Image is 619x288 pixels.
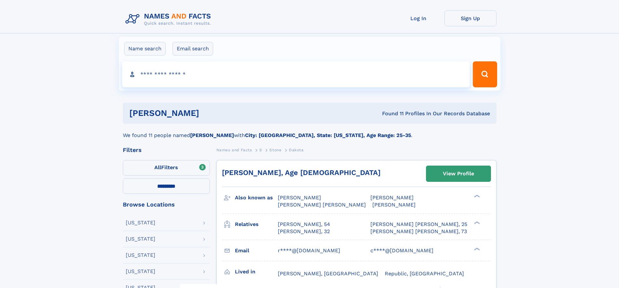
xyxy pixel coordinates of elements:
[122,61,470,87] input: search input
[445,10,496,26] a: Sign Up
[259,148,262,152] span: S
[124,42,166,56] label: Name search
[269,148,281,152] span: Stone
[372,202,416,208] span: [PERSON_NAME]
[123,147,210,153] div: Filters
[385,270,464,277] span: Republic, [GEOGRAPHIC_DATA]
[235,219,278,230] h3: Relatives
[472,194,480,198] div: ❯
[129,109,291,117] h1: [PERSON_NAME]
[426,166,491,182] a: View Profile
[235,192,278,203] h3: Also known as
[278,221,330,228] a: [PERSON_NAME], 54
[190,132,234,138] b: [PERSON_NAME]
[278,202,366,208] span: [PERSON_NAME] [PERSON_NAME]
[443,166,474,181] div: View Profile
[473,61,497,87] button: Search Button
[235,245,278,256] h3: Email
[235,266,278,277] h3: Lived in
[126,236,155,242] div: [US_STATE]
[472,220,480,225] div: ❯
[269,146,281,154] a: Stone
[154,164,161,170] span: All
[123,10,216,28] img: Logo Names and Facts
[278,194,321,201] span: [PERSON_NAME]
[278,228,330,235] a: [PERSON_NAME], 32
[290,110,490,117] div: Found 11 Profiles In Our Records Database
[370,228,467,235] a: [PERSON_NAME] [PERSON_NAME], 73
[216,146,252,154] a: Names and Facts
[126,269,155,274] div: [US_STATE]
[259,146,262,154] a: S
[472,247,480,251] div: ❯
[126,253,155,258] div: [US_STATE]
[289,148,304,152] span: Dakota
[370,194,414,201] span: [PERSON_NAME]
[370,221,467,228] a: [PERSON_NAME] [PERSON_NAME], 25
[123,160,210,176] label: Filters
[123,202,210,207] div: Browse Locations
[126,220,155,225] div: [US_STATE]
[222,169,380,177] a: [PERSON_NAME], Age [DEMOGRAPHIC_DATA]
[393,10,445,26] a: Log In
[245,132,411,138] b: City: [GEOGRAPHIC_DATA], State: [US_STATE], Age Range: 25-35
[173,42,213,56] label: Email search
[123,124,496,139] div: We found 11 people named with .
[278,270,378,277] span: [PERSON_NAME], [GEOGRAPHIC_DATA]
